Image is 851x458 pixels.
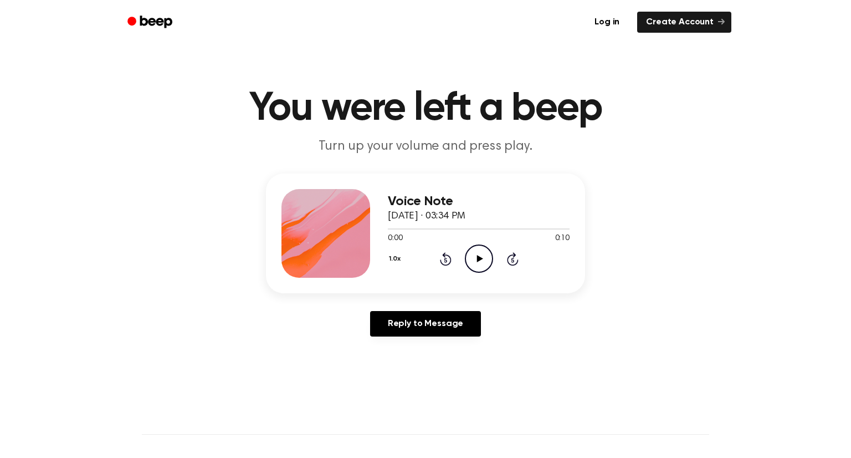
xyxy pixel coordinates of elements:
[583,9,630,35] a: Log in
[120,12,182,33] a: Beep
[388,233,402,245] span: 0:00
[370,311,481,337] a: Reply to Message
[388,194,570,209] h3: Voice Note
[388,250,404,268] button: 1.0x
[555,233,570,245] span: 0:10
[142,89,709,129] h1: You were left a beep
[637,12,731,33] a: Create Account
[213,138,638,156] p: Turn up your volume and press play.
[388,211,465,221] span: [DATE] · 03:34 PM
